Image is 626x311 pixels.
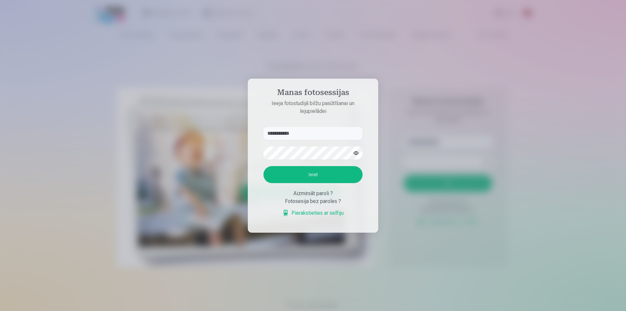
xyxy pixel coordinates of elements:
[263,190,363,197] div: Aizmirsāt paroli ?
[263,166,363,183] button: Ieiet
[257,100,369,115] p: Ieeja fotostudijā bilžu pasūtīšanai un lejupielādei
[257,88,369,100] h4: Manas fotosessijas
[263,197,363,205] div: Fotosesija bez paroles ?
[282,209,344,217] a: Pierakstieties ar selfiju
